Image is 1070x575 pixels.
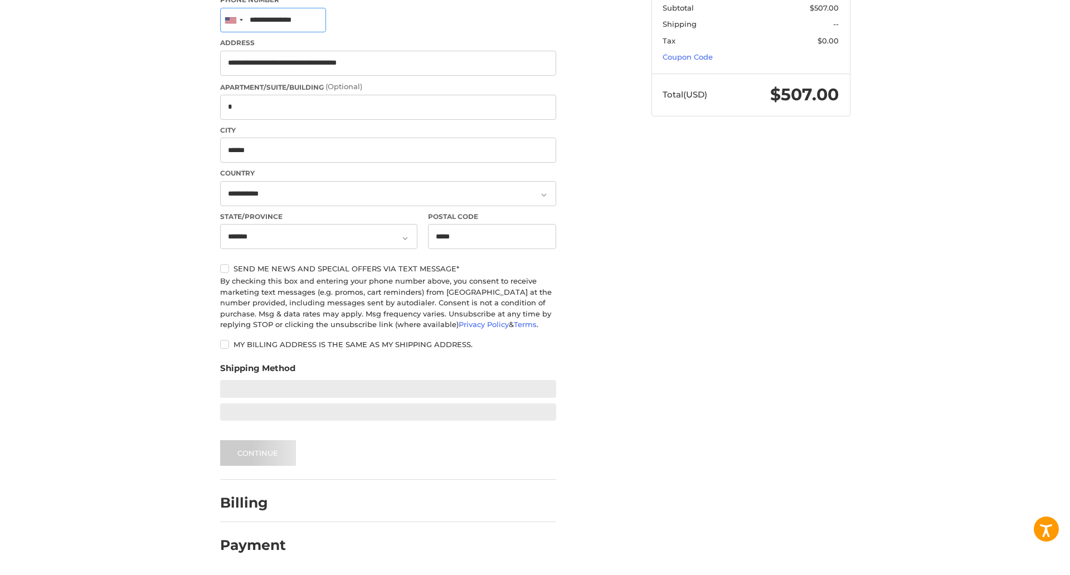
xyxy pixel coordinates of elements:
label: Country [220,168,556,178]
span: Subtotal [663,3,694,12]
label: Address [220,38,556,48]
a: Coupon Code [663,52,713,61]
h2: Payment [220,537,286,554]
span: Shipping [663,20,697,28]
small: (Optional) [325,82,362,91]
span: $0.00 [818,36,839,45]
label: My billing address is the same as my shipping address. [220,340,556,349]
span: -- [833,20,839,28]
label: City [220,125,556,135]
a: Terms [514,320,537,329]
span: $507.00 [770,84,839,105]
span: Total (USD) [663,89,707,100]
span: $507.00 [810,3,839,12]
a: Privacy Policy [459,320,509,329]
label: State/Province [220,212,417,222]
label: Apartment/Suite/Building [220,81,556,92]
button: Continue [220,440,296,466]
div: United States: +1 [221,8,246,32]
h2: Billing [220,494,285,511]
div: By checking this box and entering your phone number above, you consent to receive marketing text ... [220,276,556,330]
span: Tax [663,36,675,45]
label: Send me news and special offers via text message* [220,264,556,273]
label: Postal Code [428,212,556,222]
legend: Shipping Method [220,362,295,380]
